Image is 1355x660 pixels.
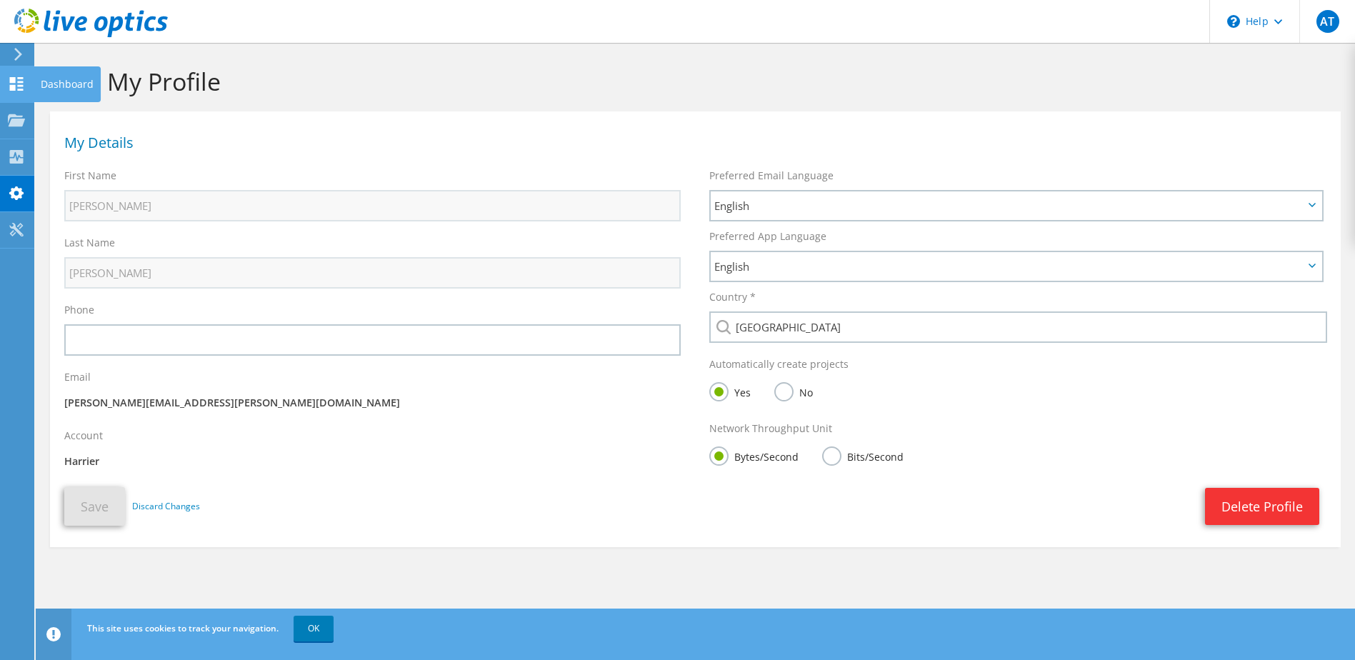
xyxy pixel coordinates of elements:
[1227,15,1240,28] svg: \n
[57,66,1326,96] h1: Edit My Profile
[87,622,279,634] span: This site uses cookies to track your navigation.
[64,169,116,183] label: First Name
[132,499,200,514] a: Discard Changes
[709,446,799,464] label: Bytes/Second
[64,395,681,411] p: [PERSON_NAME][EMAIL_ADDRESS][PERSON_NAME][DOMAIN_NAME]
[709,357,849,371] label: Automatically create projects
[64,136,1319,150] h1: My Details
[709,229,826,244] label: Preferred App Language
[1205,488,1319,525] a: Delete Profile
[64,303,94,317] label: Phone
[714,258,1304,275] span: English
[709,421,832,436] label: Network Throughput Unit
[774,382,813,400] label: No
[34,66,101,102] div: Dashboard
[709,290,756,304] label: Country *
[64,236,115,250] label: Last Name
[1316,10,1339,33] span: AT
[64,454,681,469] p: Harrier
[709,382,751,400] label: Yes
[64,370,91,384] label: Email
[294,616,334,641] a: OK
[64,429,103,443] label: Account
[714,197,1304,214] span: English
[709,169,834,183] label: Preferred Email Language
[822,446,904,464] label: Bits/Second
[64,487,125,526] button: Save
